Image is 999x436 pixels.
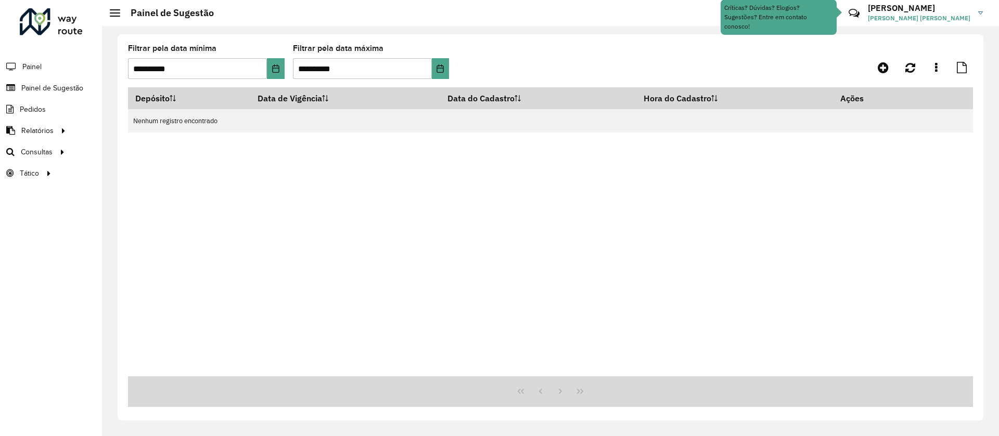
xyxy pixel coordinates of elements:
th: Data de Vigência [251,87,441,109]
span: Relatórios [21,125,54,136]
th: Hora do Cadastro [636,87,834,109]
label: Filtrar pela data mínima [128,42,216,55]
span: [PERSON_NAME] [PERSON_NAME] [868,14,970,23]
a: Contato Rápido [843,2,865,24]
h2: Painel de Sugestão [120,7,214,19]
span: Painel de Sugestão [21,83,83,94]
button: Choose Date [267,58,284,79]
span: Tático [20,168,39,179]
th: Depósito [128,87,251,109]
button: Choose Date [432,58,449,79]
span: Consultas [21,147,53,157]
td: Nenhum registro encontrado [128,109,973,133]
span: Pedidos [20,104,46,115]
h3: [PERSON_NAME] [868,3,970,13]
th: Ações [833,87,895,109]
span: Painel [22,61,42,72]
label: Filtrar pela data máxima [293,42,383,55]
th: Data do Cadastro [441,87,636,109]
